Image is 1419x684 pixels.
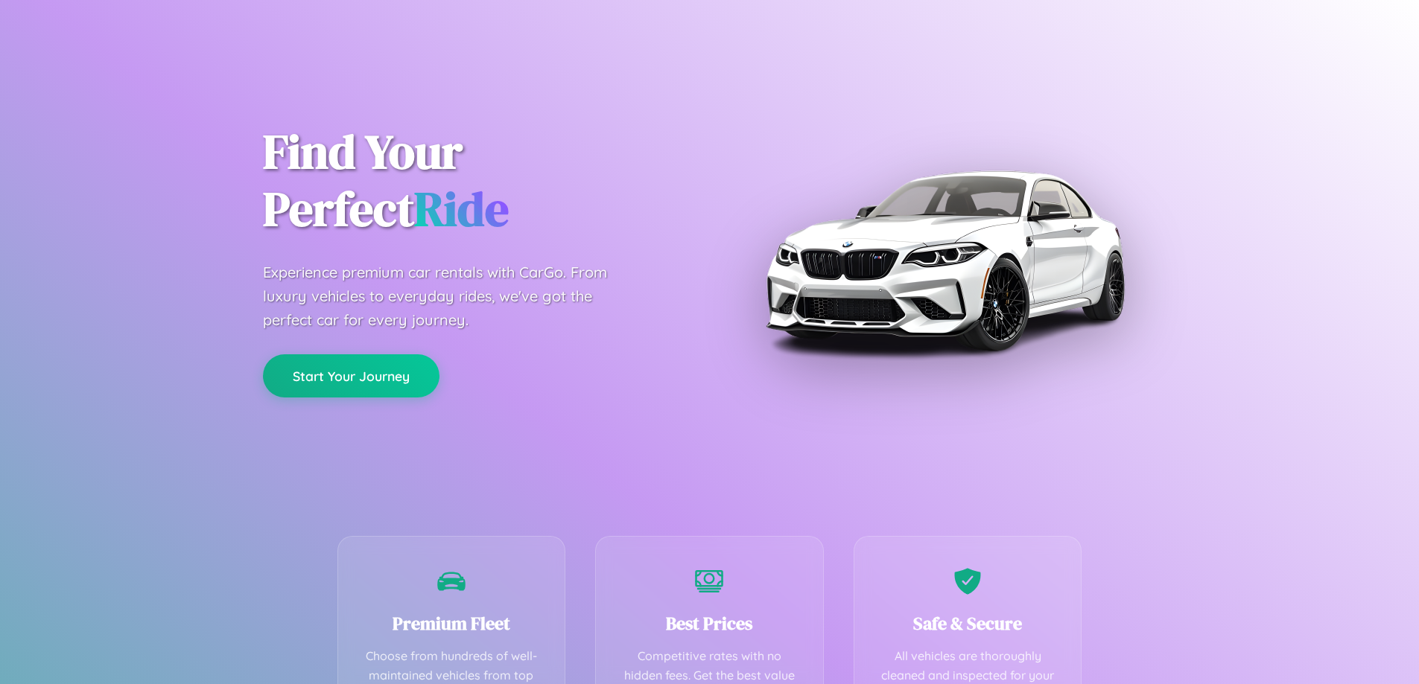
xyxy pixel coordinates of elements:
[414,176,509,241] span: Ride
[758,74,1131,447] img: Premium BMW car rental vehicle
[263,354,439,397] button: Start Your Journey
[618,611,801,636] h3: Best Prices
[263,124,688,238] h1: Find Your Perfect
[361,611,543,636] h3: Premium Fleet
[263,261,635,332] p: Experience premium car rentals with CarGo. From luxury vehicles to everyday rides, we've got the ...
[877,611,1059,636] h3: Safe & Secure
